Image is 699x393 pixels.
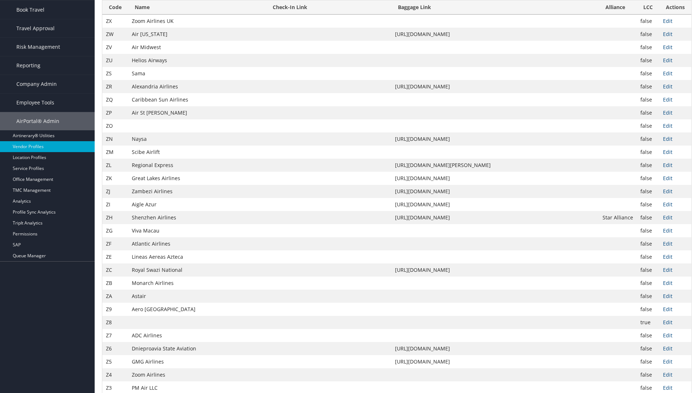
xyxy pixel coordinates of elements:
a: Edit [663,109,672,116]
td: [URL][DOMAIN_NAME] [391,80,599,93]
a: Edit [663,279,672,286]
td: [URL][DOMAIN_NAME] [391,198,599,211]
td: ZA [102,290,128,303]
a: Edit [663,44,672,51]
td: false [637,355,659,368]
td: Monarch Airlines [128,277,266,290]
a: Edit [663,31,672,37]
td: Atlantic Airlines [128,237,266,250]
td: ZG [102,224,128,237]
a: Edit [663,384,672,391]
a: Edit [663,293,672,299]
span: Book Travel [16,1,44,19]
td: Dnieproavia State Aviation [128,342,266,355]
td: false [637,106,659,119]
td: Alexandria Airlines [128,80,266,93]
a: Edit [663,214,672,221]
td: false [637,329,659,342]
th: Name: activate to sort column ascending [128,0,266,15]
td: [URL][DOMAIN_NAME] [391,355,599,368]
a: Edit [663,188,672,195]
td: false [637,41,659,54]
td: ZQ [102,93,128,106]
td: ZM [102,146,128,159]
td: false [637,342,659,355]
td: Star Alliance [599,211,637,224]
span: AirPortal® Admin [16,112,59,130]
td: false [637,15,659,28]
td: ZX [102,15,128,28]
td: [URL][DOMAIN_NAME] [391,185,599,198]
span: Risk Management [16,38,60,56]
a: Edit [663,358,672,365]
td: [URL][DOMAIN_NAME] [391,263,599,277]
a: Edit [663,227,672,234]
td: Great Lakes Airlines [128,172,266,185]
td: ZB [102,277,128,290]
td: Royal Swazi National [128,263,266,277]
td: ZP [102,106,128,119]
th: Baggage Link: activate to sort column ascending [391,0,599,15]
th: Check-In Link: activate to sort column ascending [266,0,391,15]
a: Edit [663,266,672,273]
a: Edit [663,371,672,378]
span: Reporting [16,56,40,75]
a: Edit [663,17,672,24]
td: false [637,28,659,41]
td: false [637,290,659,303]
td: ZV [102,41,128,54]
td: Air [US_STATE] [128,28,266,41]
td: [URL][DOMAIN_NAME] [391,28,599,41]
span: Company Admin [16,75,57,93]
td: Astair [128,290,266,303]
td: false [637,237,659,250]
td: Air Midwest [128,41,266,54]
td: true [637,316,659,329]
th: LCC: activate to sort column ascending [637,0,659,15]
td: [URL][DOMAIN_NAME][PERSON_NAME] [391,159,599,172]
td: Lineas Aereas Azteca [128,250,266,263]
td: ZW [102,28,128,41]
th: Actions [659,0,691,15]
td: Z5 [102,355,128,368]
a: Edit [663,201,672,208]
td: ZK [102,172,128,185]
td: GMG Airlines [128,355,266,368]
td: false [637,159,659,172]
td: ZR [102,80,128,93]
td: ZU [102,54,128,67]
td: ZC [102,263,128,277]
a: Edit [663,319,672,326]
td: false [637,185,659,198]
td: ADC Airlines [128,329,266,342]
td: [URL][DOMAIN_NAME] [391,211,599,224]
td: Caribbean Sun Airlines [128,93,266,106]
span: Employee Tools [16,94,54,112]
a: Edit [663,135,672,142]
td: false [637,303,659,316]
td: false [637,277,659,290]
td: false [637,368,659,381]
td: ZO [102,119,128,132]
span: Travel Approval [16,19,55,37]
td: Z7 [102,329,128,342]
td: false [637,146,659,159]
td: false [637,172,659,185]
td: Scibe Airlift [128,146,266,159]
a: Edit [663,83,672,90]
td: false [637,250,659,263]
td: false [637,132,659,146]
a: Edit [663,175,672,182]
td: Air St [PERSON_NAME] [128,106,266,119]
td: Shenzhen Airlines [128,211,266,224]
a: Edit [663,345,672,352]
td: [URL][DOMAIN_NAME] [391,172,599,185]
td: false [637,211,659,224]
a: Edit [663,148,672,155]
td: Z6 [102,342,128,355]
td: ZJ [102,185,128,198]
a: Edit [663,240,672,247]
a: Edit [663,70,672,77]
td: Sama [128,67,266,80]
td: ZH [102,211,128,224]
